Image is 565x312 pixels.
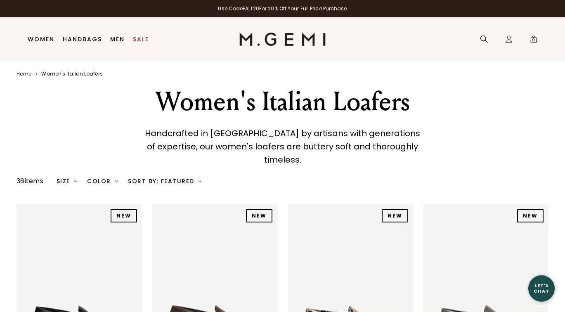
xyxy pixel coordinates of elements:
a: Men [110,36,125,43]
a: Handbags [63,36,102,43]
a: Women [28,36,54,43]
div: Size [57,178,78,184]
strong: FALL20 [243,5,259,12]
a: Women's italian loafers [41,71,102,77]
div: Color [87,178,118,184]
a: Sale [133,36,149,43]
p: Handcrafted in [GEOGRAPHIC_DATA] by artisans with generations of expertise, our women's loafers a... [143,127,422,166]
span: 0 [530,37,538,45]
img: M.Gemi [239,33,326,46]
div: Sort By: Featured [128,178,201,184]
div: NEW [111,209,137,222]
img: chevron-down.svg [74,180,77,183]
div: NEW [517,209,544,222]
a: Home [17,71,31,77]
div: Let's Chat [528,283,555,293]
img: chevron-down.svg [115,180,118,183]
div: NEW [246,209,272,222]
div: NEW [382,209,408,222]
div: Women's Italian Loafers [130,87,436,117]
div: 36 items [17,176,43,186]
img: chevron-down.svg [198,180,201,183]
